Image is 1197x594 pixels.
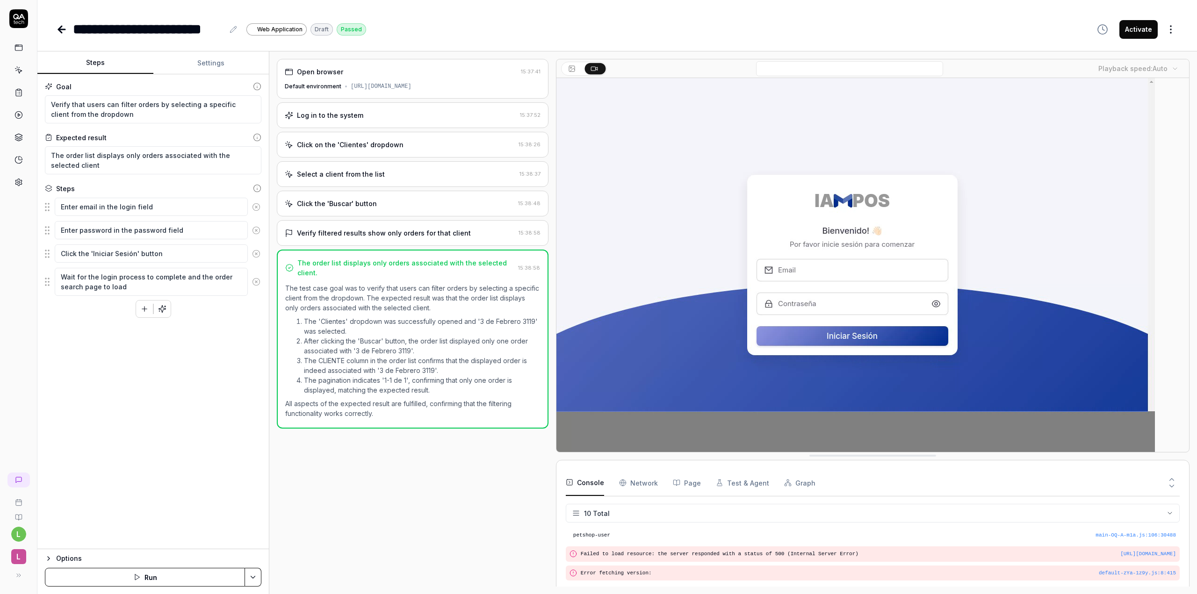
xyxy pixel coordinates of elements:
li: The CLIENTE column in the order list confirms that the displayed order is indeed associated with ... [304,356,540,375]
time: 15:38:48 [518,200,541,207]
div: Draft [310,23,333,36]
button: Options [45,553,261,564]
div: Playback speed: [1098,64,1168,73]
button: [URL][DOMAIN_NAME] [1120,550,1176,558]
div: main-OQ-A-m1a.js : 106 : 30488 [1096,531,1176,539]
span: Web Application [257,25,303,34]
button: l [11,527,26,542]
span: L [11,549,26,564]
button: main-OQ-A-m1a.js:106:30488 [1096,531,1176,539]
button: L [4,542,33,566]
div: default-zYa-1z9y.js : 8 : 415 [1099,569,1176,577]
button: Test & Agent [716,470,769,496]
time: 15:38:37 [519,171,541,177]
button: Settings [153,52,269,74]
pre: petshop-user [573,531,1176,539]
li: After clicking the 'Buscar' button, the order list displayed only one order associated with '3 de... [304,336,540,356]
pre: Error fetching version: [581,569,1176,577]
div: Default environment [285,82,341,91]
a: Web Application [246,23,307,36]
button: Remove step [248,244,265,263]
div: Expected result [56,133,107,143]
button: Steps [37,52,153,74]
li: The pagination indicates '1-1 de 1', confirming that only one order is displayed, matching the ex... [304,375,540,395]
div: Suggestions [45,244,261,264]
time: 15:38:58 [519,229,541,236]
div: Passed [337,23,366,36]
button: default-zYa-1z9y.js:8:415 [1099,569,1176,577]
div: The order list displays only orders associated with the selected client. [297,258,514,278]
time: 15:37:52 [520,112,541,118]
pre: Failed to load resource: the server responded with a status of 500 (Internal Server Error) [581,550,1176,558]
div: Open browser [297,67,343,77]
a: New conversation [7,472,30,487]
button: Remove step [248,272,265,291]
li: The 'Clientes' dropdown was successfully opened and '3 de Febrero 3119' was selected. [304,316,540,336]
p: The test case goal was to verify that users can filter orders by selecting a specific client from... [285,283,540,313]
button: Activate [1119,20,1158,39]
div: Goal [56,82,72,92]
a: Documentation [4,506,33,521]
p: All aspects of the expected result are fulfilled, confirming that the filtering functionality wor... [285,399,540,418]
div: Click on the 'Clientes' dropdown [297,140,404,150]
div: Suggestions [45,197,261,217]
button: View version history [1091,20,1114,39]
button: Run [45,568,245,587]
div: Suggestions [45,267,261,296]
button: Page [673,470,701,496]
div: Select a client from the list [297,169,385,179]
button: Graph [784,470,815,496]
div: Suggestions [45,221,261,240]
time: 15:38:26 [519,141,541,148]
button: Remove step [248,198,265,216]
div: [URL][DOMAIN_NAME] [351,82,411,91]
a: Book a call with us [4,491,33,506]
button: Network [619,470,658,496]
div: Options [56,553,261,564]
div: Click the 'Buscar' button [297,199,377,208]
div: Verify filtered results show only orders for that client [297,228,471,238]
div: Log in to the system [297,110,363,120]
time: 15:37:41 [521,68,541,75]
button: Console [566,470,604,496]
time: 15:38:58 [518,265,540,271]
div: Steps [56,184,75,193]
button: Remove step [248,221,265,240]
